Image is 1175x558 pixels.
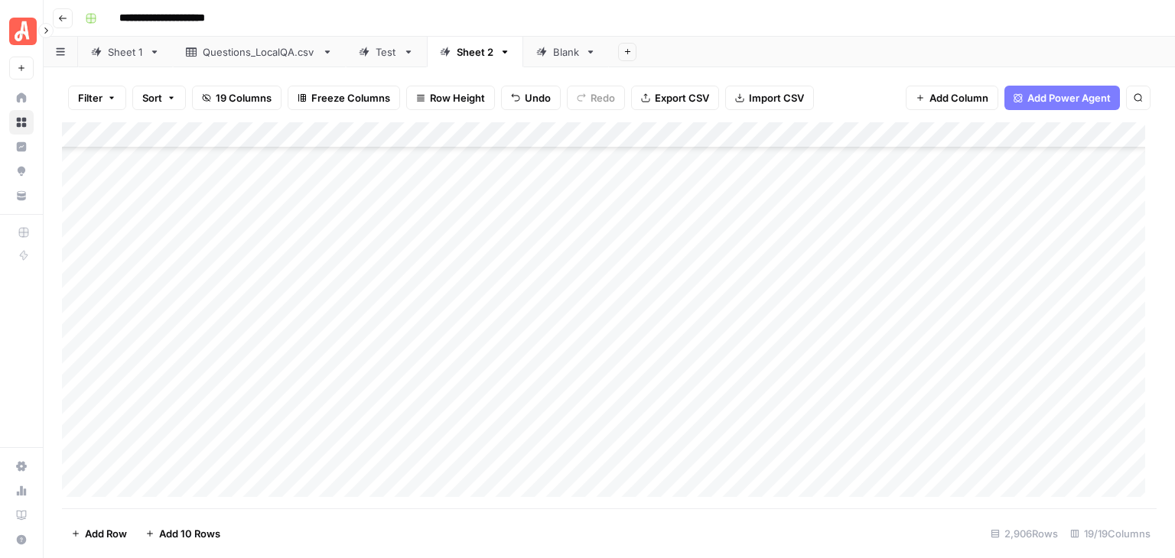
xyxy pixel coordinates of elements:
span: Freeze Columns [311,90,390,105]
span: Export CSV [655,90,709,105]
a: Your Data [9,183,34,208]
div: Test [376,44,397,60]
button: Row Height [406,86,495,110]
button: Undo [501,86,561,110]
button: Export CSV [631,86,719,110]
div: 19/19 Columns [1064,521,1157,546]
button: Add Power Agent [1004,86,1120,110]
div: 2,906 Rows [985,521,1064,546]
span: Add Column [929,90,988,105]
div: Blank [553,44,579,60]
span: Import CSV [749,90,804,105]
span: Filter [78,90,103,105]
button: 19 Columns [192,86,282,110]
span: Redo [591,90,615,105]
span: Add Row [85,526,127,541]
button: Redo [567,86,625,110]
a: Sheet 2 [427,37,523,67]
button: Workspace: Angi [9,12,34,50]
div: Sheet 2 [457,44,493,60]
span: Add Power Agent [1027,90,1111,105]
button: Filter [68,86,126,110]
span: Add 10 Rows [159,526,220,541]
a: Questions_LocalQA.csv [173,37,346,67]
img: Angi Logo [9,18,37,45]
button: Add 10 Rows [136,521,229,546]
a: Settings [9,454,34,479]
a: Home [9,86,34,110]
button: Add Row [62,521,136,546]
a: Blank [523,37,609,67]
div: Sheet 1 [108,44,143,60]
button: Add Column [906,86,998,110]
div: Questions_LocalQA.csv [203,44,316,60]
a: Test [346,37,427,67]
button: Help + Support [9,527,34,552]
span: Undo [525,90,551,105]
a: Learning Hub [9,503,34,527]
span: Row Height [430,90,485,105]
span: Sort [142,90,162,105]
button: Import CSV [725,86,814,110]
button: Freeze Columns [288,86,400,110]
button: Sort [132,86,186,110]
span: 19 Columns [216,90,272,105]
a: Sheet 1 [78,37,173,67]
a: Insights [9,135,34,159]
a: Browse [9,110,34,135]
a: Opportunities [9,159,34,183]
a: Usage [9,479,34,503]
